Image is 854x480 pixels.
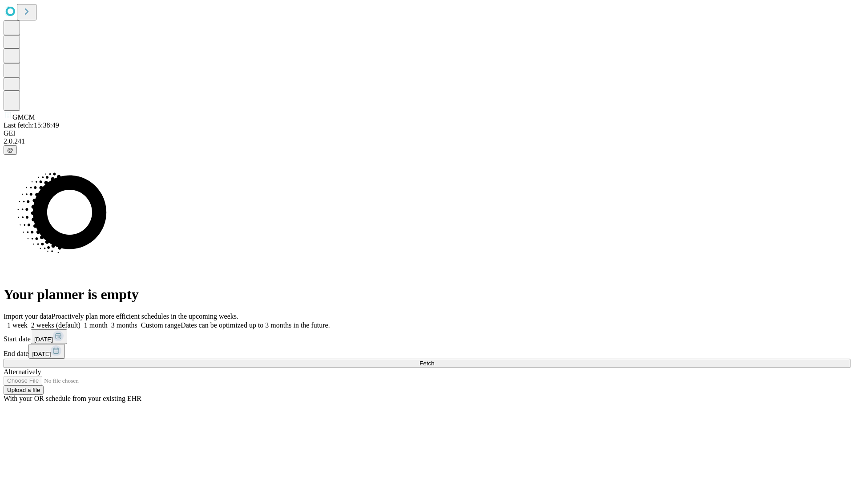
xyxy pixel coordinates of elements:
[4,344,850,359] div: End date
[141,321,181,329] span: Custom range
[4,329,850,344] div: Start date
[12,113,35,121] span: GMCM
[52,312,238,320] span: Proactively plan more efficient schedules in the upcoming weeks.
[7,321,28,329] span: 1 week
[7,147,13,153] span: @
[4,286,850,303] h1: Your planner is empty
[34,336,53,343] span: [DATE]
[31,329,67,344] button: [DATE]
[4,121,59,129] span: Last fetch: 15:38:49
[4,312,52,320] span: Import your data
[111,321,137,329] span: 3 months
[32,351,51,357] span: [DATE]
[4,137,850,145] div: 2.0.241
[4,368,41,376] span: Alternatively
[28,344,65,359] button: [DATE]
[4,395,141,402] span: With your OR schedule from your existing EHR
[4,385,44,395] button: Upload a file
[4,129,850,137] div: GEI
[4,145,17,155] button: @
[181,321,330,329] span: Dates can be optimized up to 3 months in the future.
[419,360,434,367] span: Fetch
[31,321,81,329] span: 2 weeks (default)
[84,321,108,329] span: 1 month
[4,359,850,368] button: Fetch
